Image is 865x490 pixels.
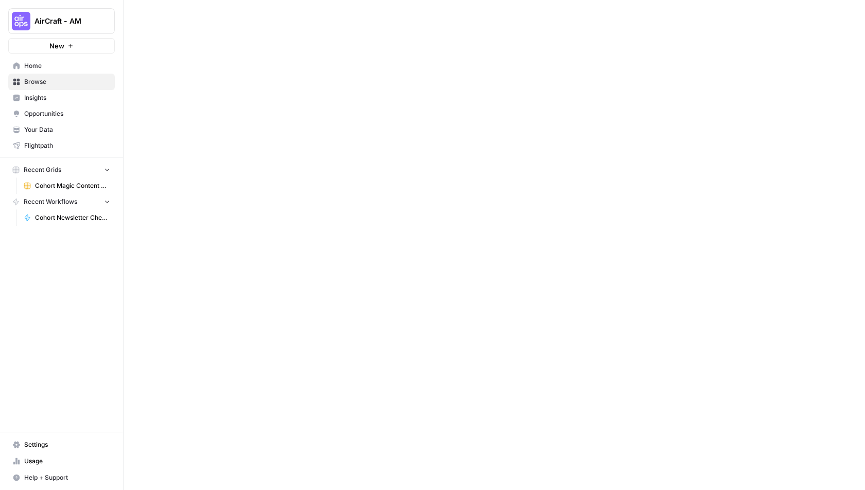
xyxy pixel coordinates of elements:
[8,8,115,34] button: Workspace: AirCraft - AM
[8,194,115,209] button: Recent Workflows
[24,141,110,150] span: Flightpath
[8,137,115,154] a: Flightpath
[24,165,61,174] span: Recent Grids
[35,213,110,222] span: Cohort Newsletter Check-in
[24,197,77,206] span: Recent Workflows
[8,74,115,90] a: Browse
[8,469,115,486] button: Help + Support
[8,121,115,138] a: Your Data
[24,125,110,134] span: Your Data
[49,41,64,51] span: New
[24,61,110,71] span: Home
[8,106,115,122] a: Opportunities
[34,16,97,26] span: AirCraft - AM
[8,38,115,54] button: New
[35,181,110,190] span: Cohort Magic Content Generator ✨
[8,58,115,74] a: Home
[8,453,115,469] a: Usage
[24,440,110,449] span: Settings
[8,90,115,106] a: Insights
[19,209,115,226] a: Cohort Newsletter Check-in
[19,178,115,194] a: Cohort Magic Content Generator ✨
[12,12,30,30] img: AirCraft - AM Logo
[24,77,110,86] span: Browse
[24,457,110,466] span: Usage
[24,473,110,482] span: Help + Support
[24,93,110,102] span: Insights
[8,436,115,453] a: Settings
[8,162,115,178] button: Recent Grids
[24,109,110,118] span: Opportunities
